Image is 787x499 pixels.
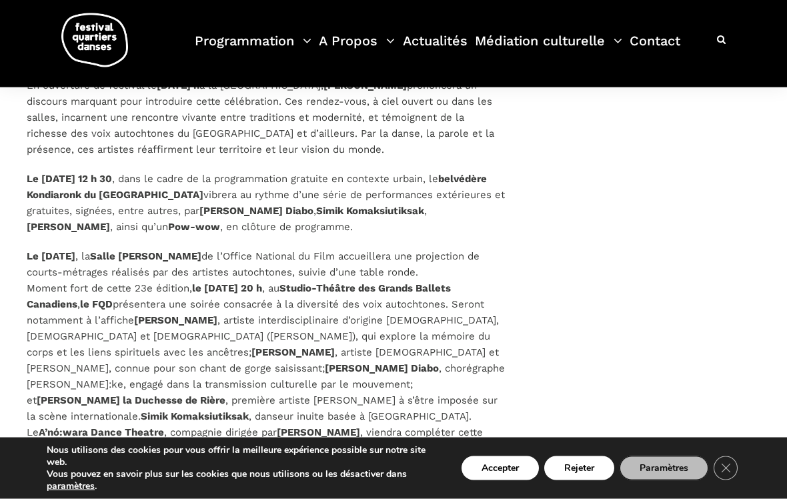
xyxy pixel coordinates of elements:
[39,426,164,438] strong: A’nó:wara Dance Theatre
[277,426,360,438] strong: [PERSON_NAME]
[620,456,708,480] button: Paramètres
[403,29,468,69] a: Actualités
[544,456,614,480] button: Rejeter
[141,410,249,422] strong: Simik Komaksiutiksak
[168,221,220,233] strong: Pow-wow
[199,205,313,217] strong: [PERSON_NAME] Diabo
[319,29,395,69] a: A Propos
[27,173,112,185] strong: Le [DATE] 12 h 30
[27,250,75,262] strong: Le [DATE]
[47,468,436,492] p: Vous pouvez en savoir plus sur les cookies que nous utilisons ou les désactiver dans .
[47,480,95,492] button: paramètres
[325,362,439,374] strong: [PERSON_NAME] Diabo
[316,205,424,217] strong: Simik Komaksiutiksak
[80,298,113,310] strong: le FQD
[195,29,311,69] a: Programmation
[134,314,217,326] strong: [PERSON_NAME]
[27,221,110,233] strong: [PERSON_NAME]
[462,456,539,480] button: Accepter
[251,346,335,358] strong: [PERSON_NAME]
[27,77,507,157] p: En ouverture de festival le à la [GEOGRAPHIC_DATA], prononcera un discours marquant pour introdui...
[61,13,128,67] img: logo-fqd-med
[475,29,622,69] a: Médiation culturelle
[47,444,436,468] p: Nous utilisons des cookies pour vous offrir la meilleure expérience possible sur notre site web.
[37,394,225,406] strong: [PERSON_NAME] la Duchesse de Rière
[27,248,507,456] p: , la de l’Office National du Film accueillera une projection de courts-métrages réalisés par des ...
[90,250,201,262] strong: Salle [PERSON_NAME]
[714,456,738,480] button: Close GDPR Cookie Banner
[630,29,680,69] a: Contact
[27,171,507,235] p: , dans le cadre de la programmation gratuite en contexte urbain, le vibrera au rythme d’une série...
[192,282,262,294] strong: le [DATE] 20 h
